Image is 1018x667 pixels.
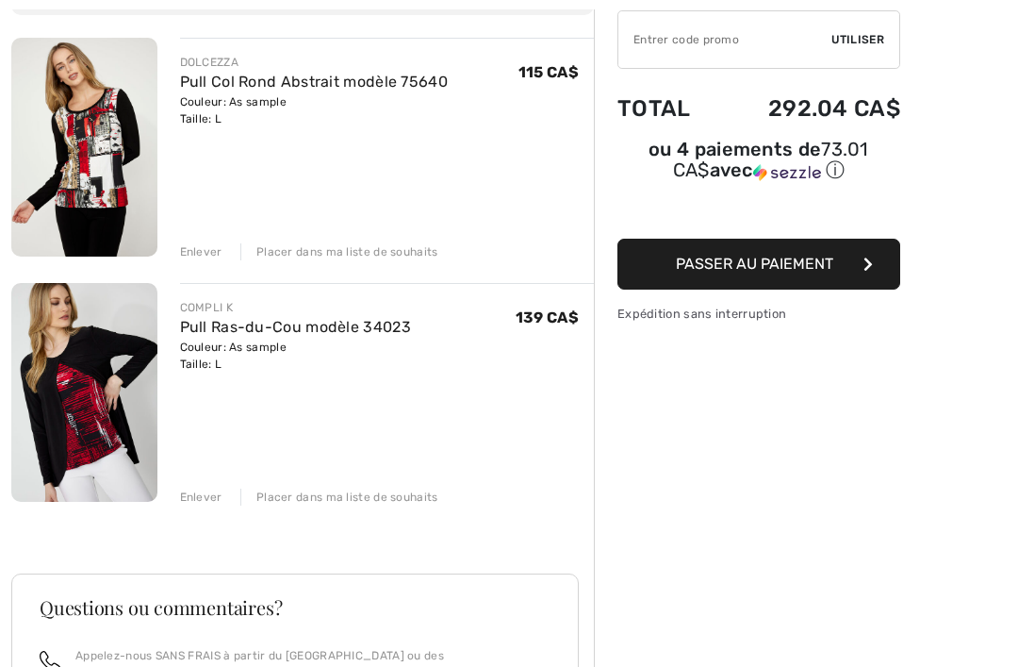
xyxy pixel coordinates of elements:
span: 115 CA$ [518,63,579,81]
div: Enlever [180,243,222,260]
span: 139 CA$ [516,308,579,326]
span: 73.01 CA$ [673,138,869,181]
div: Placer dans ma liste de souhaits [240,243,438,260]
div: DOLCEZZA [180,54,449,71]
div: ou 4 paiements de avec [617,141,900,183]
div: Couleur: As sample Taille: L [180,93,449,127]
button: Passer au paiement [617,239,900,290]
img: Sezzle [753,164,821,181]
div: Expédition sans interruption [617,305,900,323]
img: Pull Col Rond Abstrait modèle 75640 [11,38,157,257]
div: Enlever [180,489,222,506]
div: Placer dans ma liste de souhaits [240,489,438,506]
span: Utiliser [831,31,884,48]
div: ou 4 paiements de73.01 CA$avecSezzle Cliquez pour en savoir plus sur Sezzle [617,141,900,190]
img: Pull Ras-du-Cou modèle 34023 [11,283,157,502]
div: COMPLI K [180,299,411,316]
a: Pull Ras-du-Cou modèle 34023 [180,318,411,336]
a: Pull Col Rond Abstrait modèle 75640 [180,73,449,91]
span: Passer au paiement [676,255,833,273]
div: Couleur: As sample Taille: L [180,339,411,373]
h3: Questions ou commentaires? [40,598,550,617]
td: Total [617,76,718,141]
td: 292.04 CA$ [718,76,900,141]
iframe: PayPal-paypal [617,190,900,232]
input: Code promo [618,11,831,68]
